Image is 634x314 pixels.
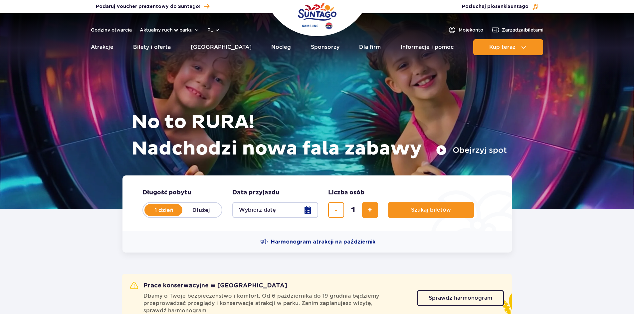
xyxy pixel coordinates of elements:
span: Liczba osób [328,189,364,197]
a: [GEOGRAPHIC_DATA] [191,39,252,55]
button: Obejrzyj spot [436,145,507,156]
span: Moje konto [459,27,483,33]
button: pl [207,27,220,33]
a: Podaruj Voucher prezentowy do Suntago! [96,2,209,11]
button: Szukaj biletów [388,202,474,218]
a: Zarządzajbiletami [491,26,543,34]
span: Data przyjazdu [232,189,280,197]
span: Kup teraz [489,44,516,50]
span: Harmonogram atrakcji na październik [271,238,375,246]
button: Wybierz datę [232,202,318,218]
h1: No to RURA! Nadchodzi nowa fala zabawy [131,109,507,162]
form: Planowanie wizyty w Park of Poland [122,175,512,231]
a: Informacje i pomoc [401,39,454,55]
a: Godziny otwarcia [91,27,132,33]
a: Atrakcje [91,39,113,55]
input: liczba biletów [345,202,361,218]
button: Kup teraz [473,39,543,55]
span: Szukaj biletów [411,207,451,213]
span: Suntago [508,4,528,9]
label: 1 dzień [145,203,183,217]
label: Dłużej [182,203,220,217]
span: Długość pobytu [142,189,191,197]
span: Zarządzaj biletami [502,27,543,33]
span: Posłuchaj piosenki [462,3,528,10]
a: Mojekonto [448,26,483,34]
span: Sprawdź harmonogram [429,295,492,301]
h2: Prace konserwacyjne w [GEOGRAPHIC_DATA] [130,282,287,290]
span: Podaruj Voucher prezentowy do Suntago! [96,3,200,10]
button: dodaj bilet [362,202,378,218]
a: Sponsorzy [311,39,339,55]
a: Dla firm [359,39,381,55]
button: usuń bilet [328,202,344,218]
button: Aktualny ruch w parku [140,27,199,33]
a: Nocleg [271,39,291,55]
a: Bilety i oferta [133,39,171,55]
button: Posłuchaj piosenkiSuntago [462,3,538,10]
a: Harmonogram atrakcji na październik [260,238,375,246]
a: Sprawdź harmonogram [417,290,504,306]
